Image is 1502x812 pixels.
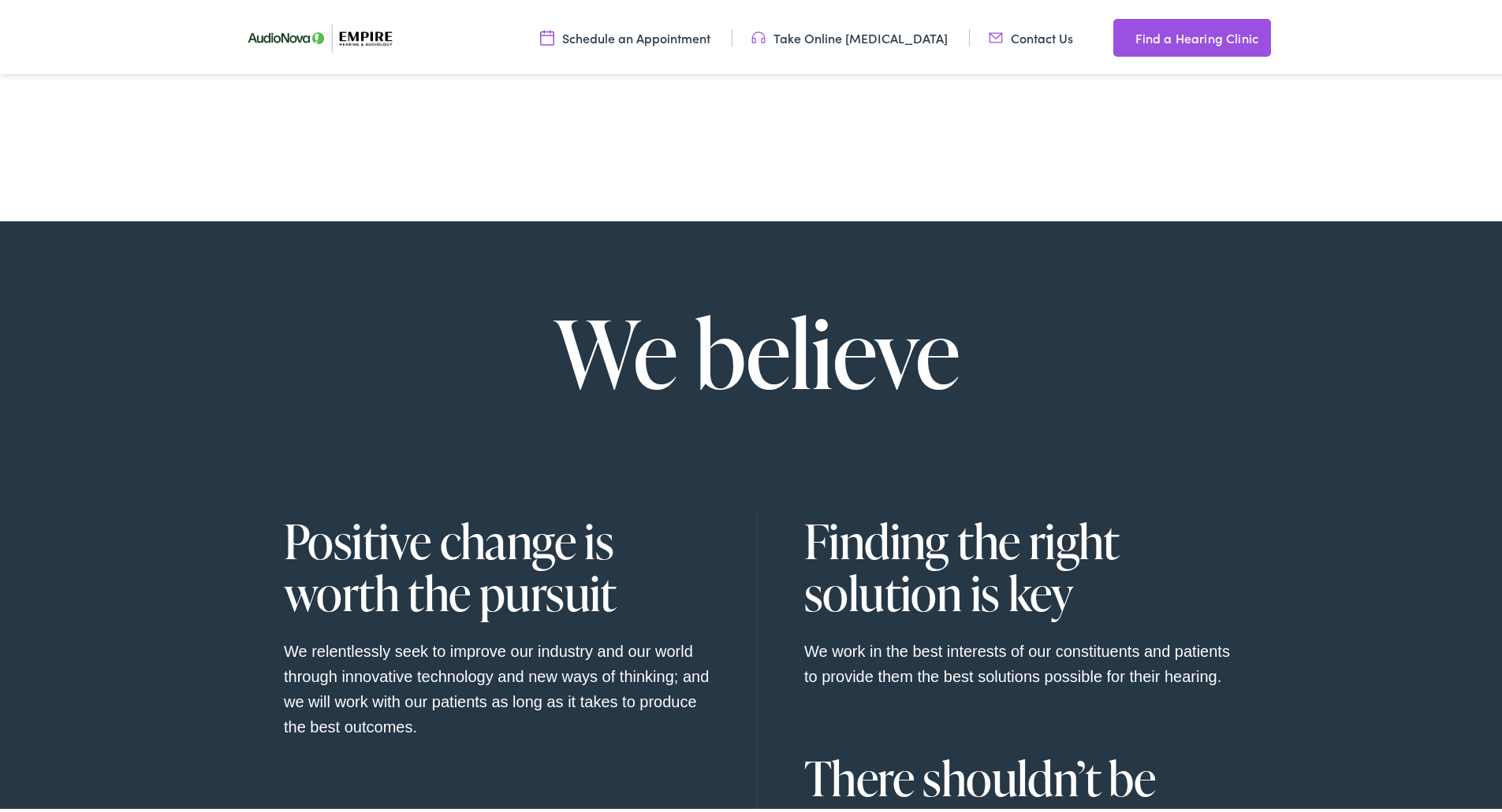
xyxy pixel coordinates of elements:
[804,636,1230,686] div: We work in the best interests of our constituents and patients to provide them the best solutions...
[804,512,1230,616] h3: Finding the right solution is key
[1113,25,1127,44] img: utility icon
[989,26,1073,43] a: Contact Us
[540,26,710,43] a: Schedule an Appointment
[751,26,766,43] img: utility icon
[284,636,710,736] div: We relentlessly seek to improve our industry and our world through innovative technology and new ...
[284,512,710,616] h3: Positive change is worth the pursuit
[751,26,948,43] a: Take Online [MEDICAL_DATA]
[540,26,554,43] img: utility icon
[989,26,1003,43] img: utility icon
[1113,16,1271,54] a: Find a Hearing Clinic
[61,297,1453,401] h2: We believe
